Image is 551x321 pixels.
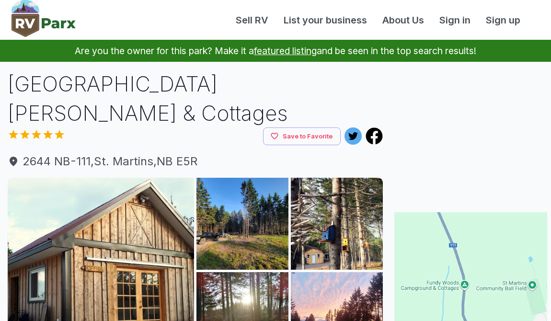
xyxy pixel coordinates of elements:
[11,40,540,62] p: Are you the owner for this park? Make it a and be seen in the top search results!
[8,153,383,170] span: 2644 NB-111 , St. Martins , NB E5R
[8,153,383,170] a: 2644 NB-111,St. Martins,NB E5R
[276,13,375,27] a: List your business
[291,178,383,270] img: AAcXr8piQ6UOM7CCGLgtZJ3UpWL7MZky6ipMw75zDEKfcU6sRYIl6UD1jn7wP92-AxvAa6c4fcVxxY1YWc0kwd13rKSRpPX9D...
[432,13,478,27] a: Sign in
[263,127,341,145] button: Save to Favorite
[478,13,528,27] a: Sign up
[375,13,432,27] a: About Us
[8,69,383,127] h1: [GEOGRAPHIC_DATA][PERSON_NAME] & Cottages
[394,69,547,189] iframe: Advertisement
[228,13,276,27] a: Sell RV
[196,178,288,270] img: AAcXr8qZrg_uxd0UeClT02wGUE9puxyOsV2P7PfoNgPx7ICqc5d3hQsPdhm6FuiWoe0KyVVLc9vzRb86XiaSP0JTqIIoA-X0q...
[254,45,317,57] a: featured listing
